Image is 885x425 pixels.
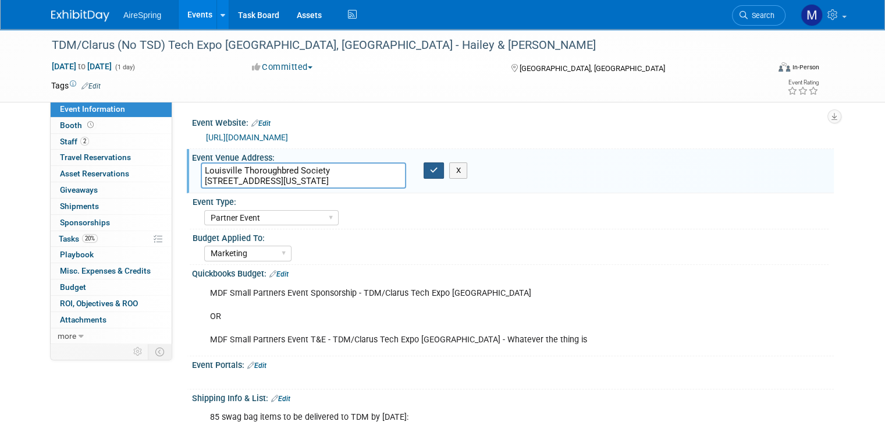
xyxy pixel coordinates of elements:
span: Tasks [59,234,98,243]
img: ExhibitDay [51,10,109,22]
a: Budget [51,279,172,295]
div: Event Type: [193,193,829,208]
a: Edit [271,395,290,403]
a: Asset Reservations [51,166,172,182]
span: [GEOGRAPHIC_DATA], [GEOGRAPHIC_DATA] [520,64,665,73]
a: Search [732,5,786,26]
span: Event Information [60,104,125,114]
span: Misc. Expenses & Credits [60,266,151,275]
span: Search [748,11,774,20]
span: Booth [60,121,96,130]
div: Event Rating [787,80,819,86]
a: Tasks20% [51,231,172,247]
div: TDM/Clarus (No TSD) Tech Expo [GEOGRAPHIC_DATA], [GEOGRAPHIC_DATA] - Hailey & [PERSON_NAME] [48,35,754,56]
a: Misc. Expenses & Credits [51,263,172,279]
button: Committed [248,61,317,73]
span: (1 day) [114,63,135,71]
span: Staff [60,137,89,146]
a: Staff2 [51,134,172,150]
td: Personalize Event Tab Strip [128,344,148,359]
a: [URL][DOMAIN_NAME] [206,133,288,142]
td: Tags [51,80,101,91]
span: [DATE] [DATE] [51,61,112,72]
span: AireSpring [123,10,161,20]
span: Giveaways [60,185,98,194]
a: more [51,328,172,344]
span: Playbook [60,250,94,259]
span: Travel Reservations [60,153,131,162]
a: Attachments [51,312,172,328]
div: In-Person [792,63,819,72]
a: Booth [51,118,172,133]
img: Matthew Peck [801,4,823,26]
a: Edit [251,119,271,127]
a: Event Information [51,101,172,117]
span: Asset Reservations [60,169,129,178]
a: Shipments [51,199,172,214]
td: Toggle Event Tabs [148,344,172,359]
a: Travel Reservations [51,150,172,165]
div: Event Website: [192,114,834,129]
span: Attachments [60,315,106,324]
span: ROI, Objectives & ROO [60,299,138,308]
div: Budget Applied To: [193,229,829,244]
div: Event Format [706,61,819,78]
div: Event Venue Address: [192,149,834,164]
div: Quickbooks Budget: [192,265,834,280]
div: Shipping Info & List: [192,389,834,405]
span: Shipments [60,201,99,211]
span: more [58,331,76,341]
a: Sponsorships [51,215,172,231]
a: ROI, Objectives & ROO [51,296,172,311]
a: Edit [269,270,289,278]
a: Playbook [51,247,172,263]
span: Sponsorships [60,218,110,227]
a: Edit [247,362,266,370]
button: X [449,162,467,179]
span: Budget [60,282,86,292]
span: 2 [80,137,89,146]
a: Edit [81,82,101,90]
span: to [76,62,87,71]
img: Format-Inperson.png [779,62,790,72]
span: Booth not reserved yet [85,121,96,129]
a: Giveaways [51,182,172,198]
div: MDF Small Partners Event Sponsorship - TDM/Clarus Tech Expo [GEOGRAPHIC_DATA] OR MDF Small Partne... [202,282,709,352]
div: Event Portals: [192,356,834,371]
span: 20% [82,234,98,243]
